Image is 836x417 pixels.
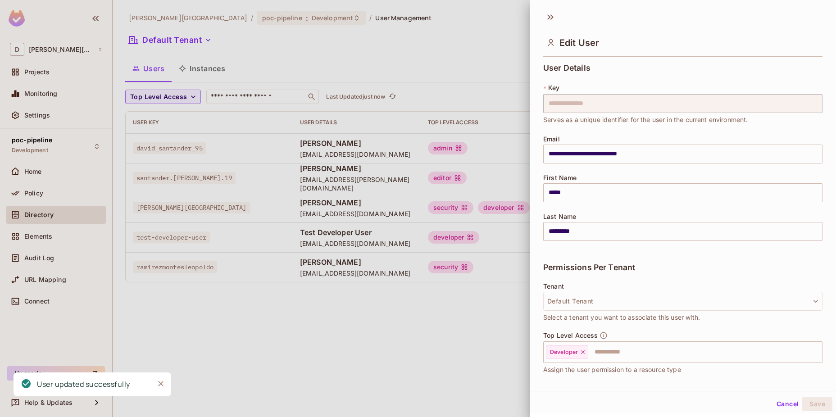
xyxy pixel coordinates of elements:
[548,84,559,91] span: Key
[559,37,599,48] span: Edit User
[154,377,168,390] button: Close
[37,379,130,390] div: User updated successfully
[543,136,560,143] span: Email
[543,115,748,125] span: Serves as a unique identifier for the user in the current environment.
[818,351,819,353] button: Open
[543,365,681,375] span: Assign the user permission to a resource type
[773,397,802,411] button: Cancel
[543,292,822,311] button: Default Tenant
[543,174,577,181] span: First Name
[543,63,591,73] span: User Details
[543,263,635,272] span: Permissions Per Tenant
[802,397,832,411] button: Save
[546,345,588,359] div: Developer
[543,332,598,339] span: Top Level Access
[543,213,576,220] span: Last Name
[543,313,700,322] span: Select a tenant you want to associate this user with.
[543,283,564,290] span: Tenant
[550,349,578,356] span: Developer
